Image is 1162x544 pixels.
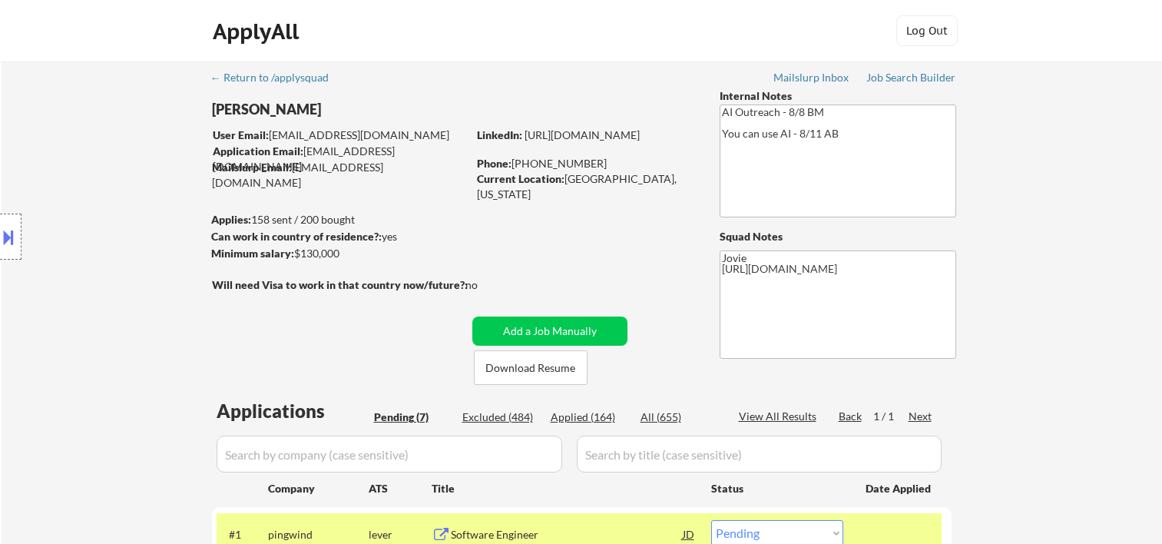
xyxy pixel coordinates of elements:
div: Software Engineer [451,527,683,542]
div: Company [268,481,369,496]
input: Search by company (case sensitive) [217,436,562,473]
div: pingwind [268,527,369,542]
div: #1 [229,527,256,542]
a: Job Search Builder [866,71,956,87]
div: Date Applied [866,481,933,496]
a: [URL][DOMAIN_NAME] [525,128,640,141]
div: Applications [217,402,369,420]
a: Mailslurp Inbox [773,71,850,87]
strong: Current Location: [477,172,564,185]
div: Excluded (484) [462,410,539,425]
div: Pending (7) [374,410,451,425]
div: ApplyAll [213,18,303,45]
button: Log Out [896,15,958,46]
div: [PHONE_NUMBER] [477,156,694,171]
div: Squad Notes [720,229,956,244]
div: Status [711,474,843,502]
div: [EMAIL_ADDRESS][DOMAIN_NAME] [212,160,467,190]
div: no [465,277,509,293]
div: [EMAIL_ADDRESS][DOMAIN_NAME] [213,144,467,174]
div: yes [211,229,462,244]
div: Next [909,409,933,424]
div: [GEOGRAPHIC_DATA], [US_STATE] [477,171,694,201]
div: $130,000 [211,246,467,261]
div: View All Results [739,409,821,424]
div: Applied (164) [551,410,627,425]
div: Back [839,409,863,424]
div: 1 / 1 [873,409,909,424]
input: Search by title (case sensitive) [577,436,942,473]
div: Title [432,481,697,496]
div: [PERSON_NAME] [212,100,528,119]
div: ATS [369,481,432,496]
div: [EMAIL_ADDRESS][DOMAIN_NAME] [213,128,467,143]
div: Job Search Builder [866,72,956,83]
strong: Can work in country of residence?: [211,230,382,243]
div: Internal Notes [720,88,956,104]
button: Download Resume [474,350,588,385]
strong: Will need Visa to work in that country now/future?: [212,278,468,291]
div: All (655) [641,410,717,425]
strong: LinkedIn: [477,128,522,141]
div: Mailslurp Inbox [773,72,850,83]
a: ← Return to /applysquad [210,71,343,87]
button: Add a Job Manually [472,317,627,346]
div: lever [369,527,432,542]
div: 158 sent / 200 bought [211,212,467,227]
strong: Phone: [477,157,511,170]
div: ← Return to /applysquad [210,72,343,83]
